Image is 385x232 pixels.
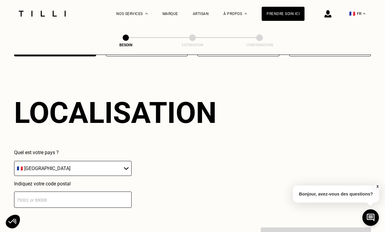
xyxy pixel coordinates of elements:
[229,43,290,47] div: Confirmation
[349,11,355,17] span: 🇫🇷
[14,192,132,208] input: 75001 or 69008
[245,13,247,14] img: Menu déroulant à propos
[17,11,68,17] img: Logo du service de couturière Tilli
[162,43,223,47] div: Estimation
[324,10,331,17] img: icône connexion
[95,43,156,47] div: Besoin
[145,13,148,14] img: Menu déroulant
[363,13,365,14] img: menu déroulant
[262,7,305,21] a: Prendre soin ici
[374,183,380,190] button: X
[163,12,178,16] a: Marque
[14,96,217,130] div: Localisation
[193,12,209,16] a: Artisan
[293,185,379,203] p: Bonjour, avez-vous des questions?
[14,181,132,187] p: Indiquez votre code postal
[14,150,132,155] p: Quel est votre pays ?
